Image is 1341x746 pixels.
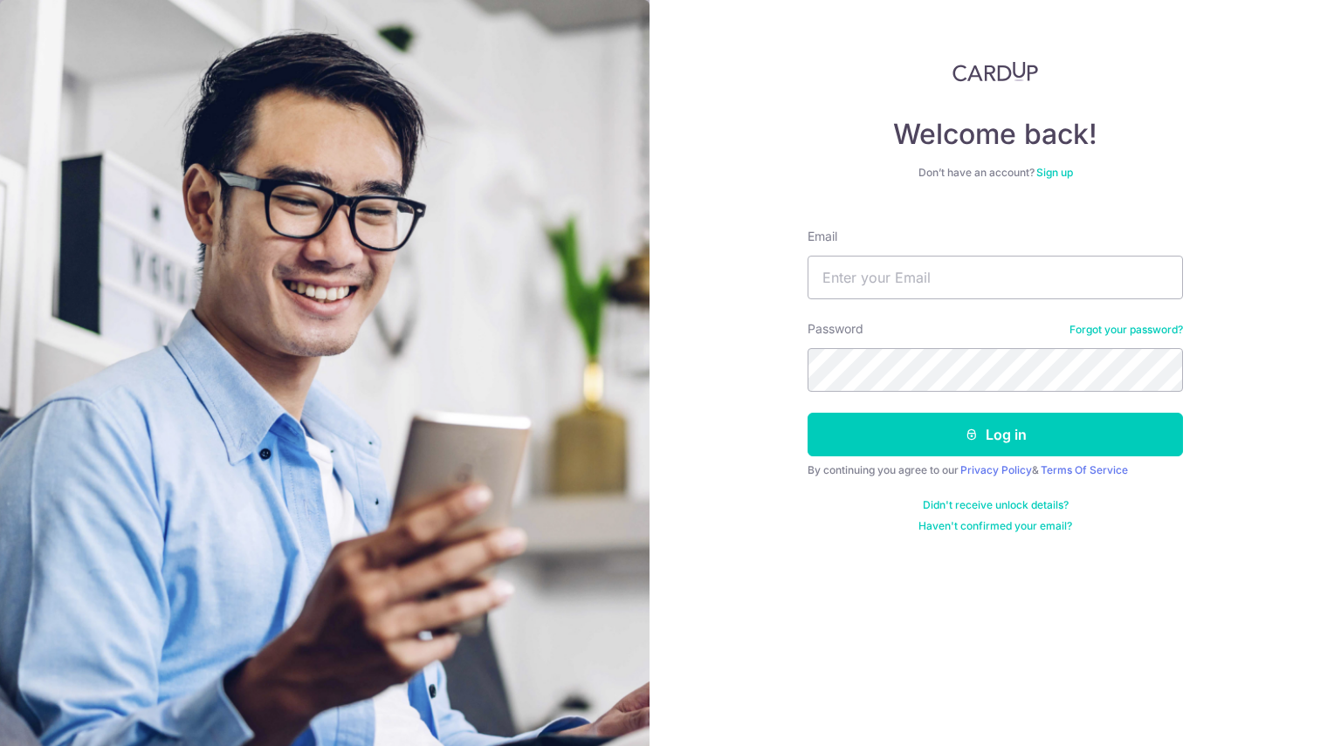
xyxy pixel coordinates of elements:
[1069,323,1183,337] a: Forgot your password?
[1041,463,1128,476] a: Terms Of Service
[808,166,1183,180] div: Don’t have an account?
[808,413,1183,456] button: Log in
[952,61,1038,82] img: CardUp Logo
[808,256,1183,299] input: Enter your Email
[918,519,1072,533] a: Haven't confirmed your email?
[808,463,1183,477] div: By continuing you agree to our &
[808,320,863,338] label: Password
[960,463,1032,476] a: Privacy Policy
[1036,166,1073,179] a: Sign up
[808,117,1183,152] h4: Welcome back!
[808,228,837,245] label: Email
[923,498,1069,512] a: Didn't receive unlock details?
